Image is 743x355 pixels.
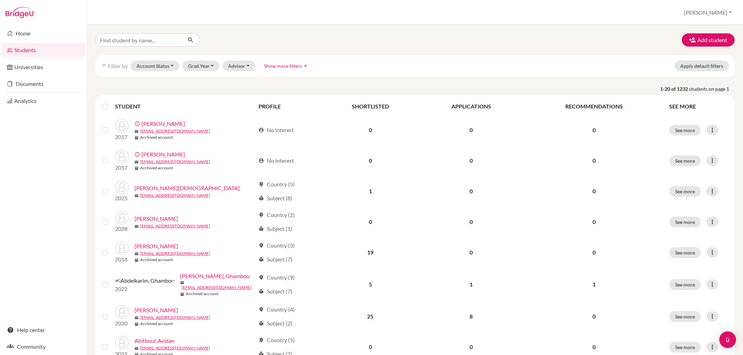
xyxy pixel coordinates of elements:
[419,176,523,207] td: 0
[258,181,264,187] span: location_on
[115,163,129,172] p: 2017
[681,6,735,19] button: [PERSON_NAME]
[527,218,661,226] p: 0
[115,276,175,285] img: Abdelkarim, Ghambou
[660,85,689,92] strong: 1-20 of 1232
[140,159,210,165] a: [EMAIL_ADDRESS][DOMAIN_NAME]
[258,226,264,232] span: local_library
[134,258,139,262] span: inventory_2
[134,129,139,134] span: mail
[115,150,129,163] img: Aakre, Emily
[134,184,240,192] a: [PERSON_NAME][DEMOGRAPHIC_DATA]
[665,98,732,115] th: SEE MORE
[527,248,661,257] p: 0
[258,321,264,326] span: local_library
[115,133,129,141] p: 2017
[258,257,264,262] span: local_library
[134,136,139,140] span: inventory_2
[689,85,735,92] span: students on page 1
[669,217,701,227] button: See more
[258,225,292,233] div: Subject (1)
[258,158,264,163] span: account_circle
[682,33,735,47] button: Add student
[134,215,178,223] a: [PERSON_NAME]
[258,126,294,134] div: No interest
[101,63,107,68] i: filter_list
[140,128,210,134] a: [EMAIL_ADDRESS][DOMAIN_NAME]
[258,305,295,314] div: Country (4)
[134,306,178,314] a: [PERSON_NAME]
[258,275,264,280] span: location_on
[1,77,85,91] a: Documents
[1,60,85,74] a: Universities
[669,125,701,136] button: See more
[115,225,129,233] p: 2028
[182,60,220,71] button: Grad Year
[258,289,264,294] span: local_library
[669,247,701,258] button: See more
[134,121,141,127] span: error_outline
[258,127,264,133] span: account_circle
[258,336,295,344] div: Country (5)
[222,60,255,71] button: Advisor
[258,273,295,282] div: Country (9)
[180,272,250,280] a: [PERSON_NAME], Ghambou
[140,314,210,321] a: [EMAIL_ADDRESS][DOMAIN_NAME]
[258,180,295,188] div: Country (5)
[321,207,419,237] td: 0
[140,223,210,229] a: [EMAIL_ADDRESS][DOMAIN_NAME]
[140,250,210,257] a: [EMAIL_ADDRESS][DOMAIN_NAME]
[134,316,139,320] span: mail
[419,145,523,176] td: 0
[669,155,701,166] button: See more
[115,211,129,225] img: Abdalla, Jumana
[669,279,701,290] button: See more
[115,98,254,115] th: STUDENT
[419,98,523,115] th: APPLICATIONS
[258,337,264,343] span: location_on
[258,307,264,312] span: location_on
[321,98,419,115] th: SHORTLISTED
[669,342,701,353] button: See more
[527,156,661,165] p: 0
[258,60,315,71] button: Show more filtersarrow_drop_up
[134,242,178,250] a: [PERSON_NAME]
[115,180,129,194] img: Abdalla, Jehad
[1,43,85,57] a: Students
[115,119,129,133] img: Aakre, Adrian
[258,194,292,202] div: Subject (8)
[140,321,173,327] b: Archived account
[140,165,173,171] b: Archived account
[115,194,129,202] p: 2025
[1,340,85,354] a: Community
[134,160,139,164] span: mail
[419,115,523,145] td: 0
[258,212,264,218] span: location_on
[719,331,736,348] div: Open Intercom Messenger
[134,252,139,256] span: mail
[254,98,321,115] th: PROFILE
[321,301,419,332] td: 25
[140,192,210,199] a: [EMAIL_ADDRESS][DOMAIN_NAME]
[258,241,295,250] div: Country (3)
[258,287,292,296] div: Subject (7)
[527,343,661,351] p: 0
[669,186,701,197] button: See more
[140,257,173,263] b: Archived account
[1,323,85,337] a: Help center
[131,60,179,71] button: Account Status
[115,255,129,264] p: 2018
[115,241,129,255] img: Abdelatty, Hana
[134,322,139,326] span: inventory_2
[527,312,661,321] p: 0
[140,345,210,351] a: [EMAIL_ADDRESS][DOMAIN_NAME]
[419,301,523,332] td: 8
[523,98,665,115] th: RECOMMENDATIONS
[527,126,661,134] p: 0
[6,7,33,18] img: Bridge-U
[115,285,175,293] p: 2022
[95,33,182,47] input: Find student by name...
[321,268,419,301] td: 5
[108,63,128,69] span: Filter by
[264,63,302,69] span: Show more filters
